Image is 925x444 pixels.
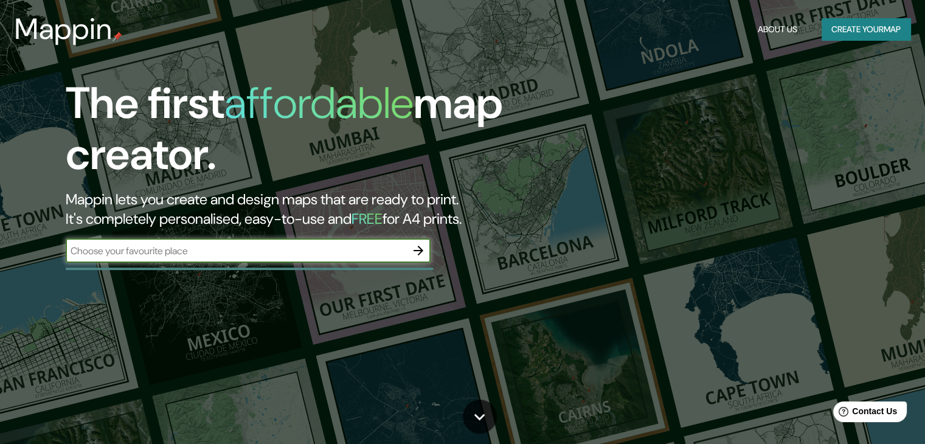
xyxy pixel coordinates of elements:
[66,190,528,229] h2: Mappin lets you create and design maps that are ready to print. It's completely personalised, eas...
[352,209,383,228] h5: FREE
[817,397,912,431] iframe: Help widget launcher
[113,32,122,41] img: mappin-pin
[753,18,802,41] button: About Us
[15,12,113,46] h3: Mappin
[66,78,528,190] h1: The first map creator.
[224,75,414,131] h1: affordable
[66,244,406,258] input: Choose your favourite place
[822,18,910,41] button: Create yourmap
